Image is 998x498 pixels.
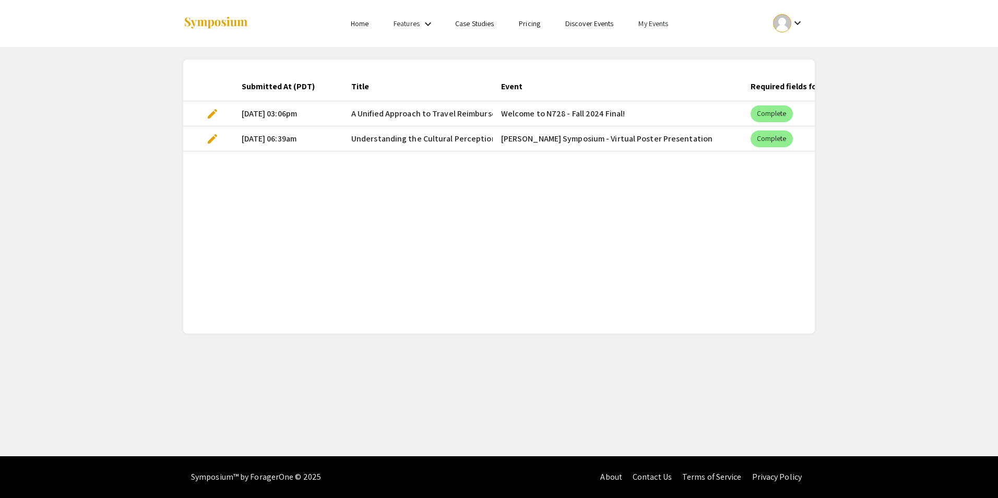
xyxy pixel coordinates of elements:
div: Required fields for the current stage completed? [751,80,959,93]
span: A Unified Approach to Travel Reimbursement [351,108,516,120]
a: Contact Us [633,471,672,482]
div: Title [351,80,369,93]
a: Discover Events [565,19,614,28]
mat-icon: Expand Features list [422,18,434,30]
mat-icon: Expand account dropdown [791,17,804,29]
div: Title [351,80,378,93]
img: Symposium by ForagerOne [183,16,248,30]
mat-chip: Complete [751,105,793,122]
div: Submitted At (PDT) [242,80,324,93]
a: My Events [638,19,668,28]
mat-cell: [DATE] 06:39am [233,126,343,151]
a: Privacy Policy [752,471,802,482]
span: edit [206,108,219,120]
a: Home [351,19,369,28]
mat-cell: Welcome to N728 - Fall 2024 Final! [493,101,742,126]
mat-cell: [PERSON_NAME] Symposium - Virtual Poster Presentation [493,126,742,151]
mat-cell: [DATE] 03:06pm [233,101,343,126]
a: Features [394,19,420,28]
button: Expand account dropdown [762,11,815,35]
a: Case Studies [455,19,494,28]
a: Terms of Service [682,471,742,482]
div: Required fields for the current stage completed? [751,80,949,93]
iframe: Chat [8,451,44,490]
div: Event [501,80,522,93]
mat-chip: Complete [751,131,793,147]
div: Symposium™ by ForagerOne © 2025 [191,456,321,498]
div: Event [501,80,532,93]
span: Understanding the Cultural Perceptions & Beliefs of Law Enforcement Cadets on Officer Wellness: A... [351,133,806,145]
a: About [600,471,622,482]
div: Submitted At (PDT) [242,80,315,93]
a: Pricing [519,19,540,28]
span: edit [206,133,219,145]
